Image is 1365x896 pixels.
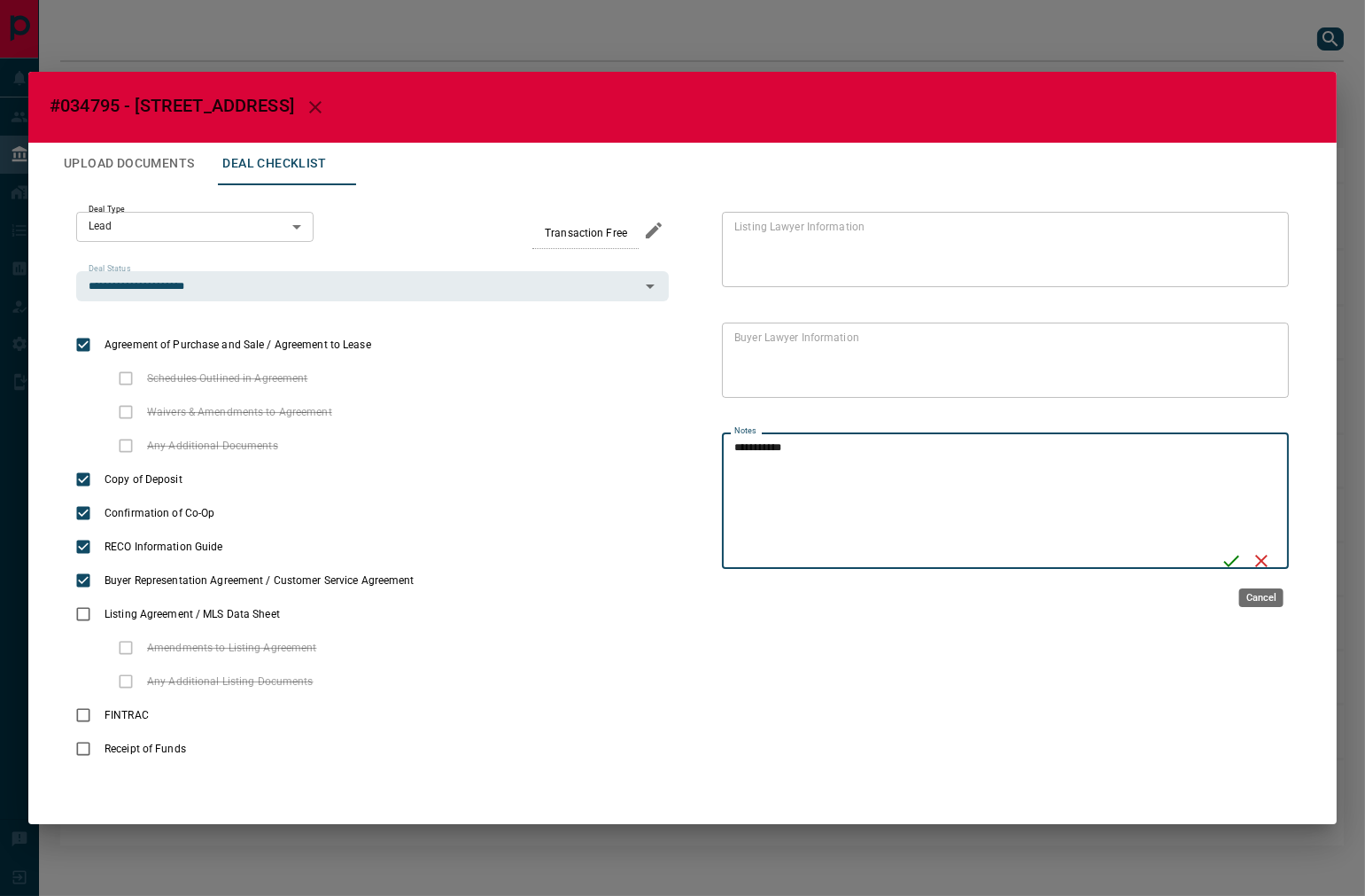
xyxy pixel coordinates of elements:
[89,204,125,215] label: Deal Type
[89,263,130,275] label: Deal Status
[76,212,314,242] div: Lead
[1216,546,1246,576] button: Save
[100,741,190,757] span: Receipt of Funds
[1239,588,1284,607] div: Cancel
[143,640,322,656] span: Amendments to Listing Agreement
[50,143,208,185] button: Upload Documents
[143,404,337,420] span: Waivers & Amendments to Agreement
[100,337,376,353] span: Agreement of Purchase and Sale / Agreement to Lease
[100,707,153,723] span: FINTRAC
[143,370,313,386] span: Schedules Outlined in Agreement
[734,330,1269,390] textarea: text field
[734,219,1269,279] textarea: text field
[100,539,227,555] span: RECO Information Guide
[50,95,294,116] span: #034795 - [STREET_ADDRESS]
[143,674,318,690] span: Any Additional Listing Documents
[734,440,1209,561] textarea: text field
[1246,546,1276,576] button: Cancel
[143,438,283,454] span: Any Additional Documents
[734,425,756,437] label: Notes
[100,573,419,588] span: Buyer Representation Agreement / Customer Service Agreement
[100,505,219,521] span: Confirmation of Co-Op
[639,215,669,245] button: edit
[638,274,663,299] button: Open
[100,606,284,622] span: Listing Agreement / MLS Data Sheet
[208,143,340,185] button: Deal Checklist
[100,471,187,487] span: Copy of Deposit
